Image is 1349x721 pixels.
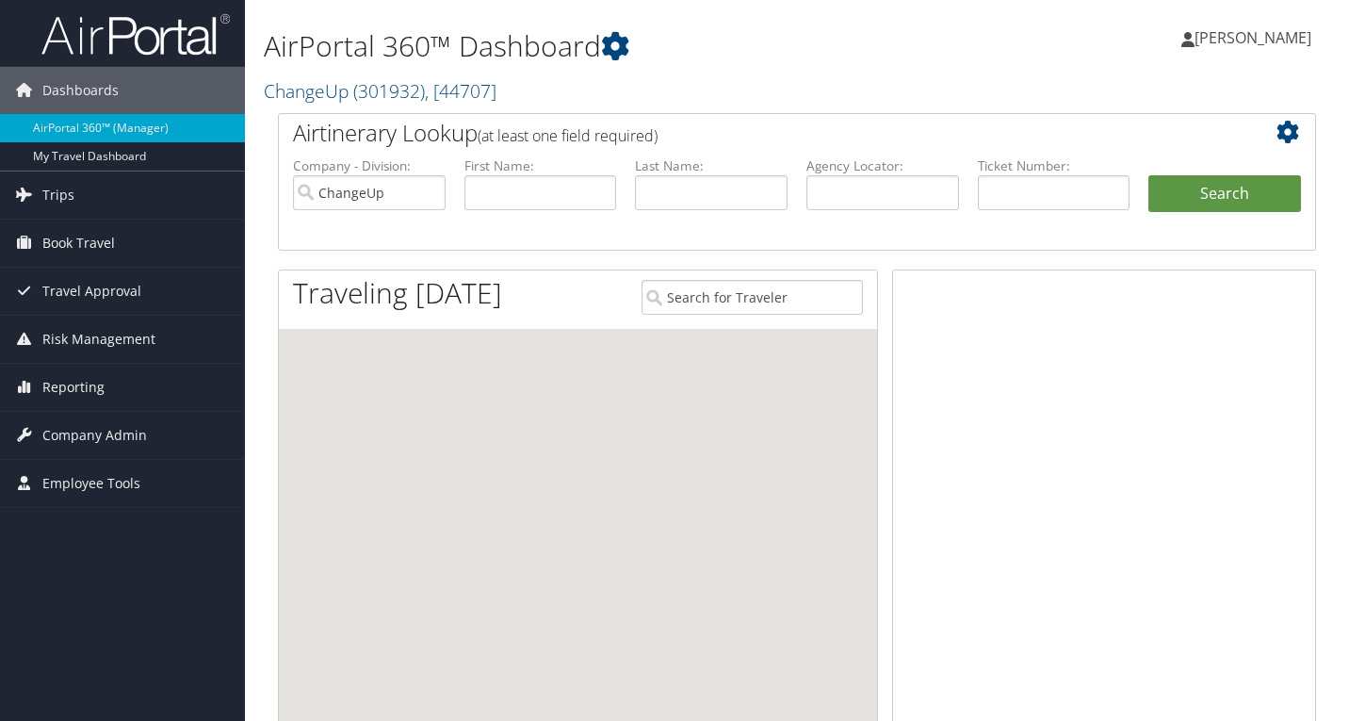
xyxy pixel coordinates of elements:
span: Risk Management [42,316,155,363]
label: Agency Locator: [806,156,959,175]
span: Company Admin [42,412,147,459]
label: Last Name: [635,156,788,175]
h2: Airtinerary Lookup [293,117,1214,149]
h1: Traveling [DATE] [293,273,502,313]
input: Search for Traveler [642,280,862,315]
span: Employee Tools [42,460,140,507]
span: Travel Approval [42,268,141,315]
span: ( 301932 ) [353,78,425,104]
label: Company - Division: [293,156,446,175]
span: Trips [42,172,74,219]
span: , [ 44707 ] [425,78,496,104]
a: [PERSON_NAME] [1181,9,1330,66]
span: (at least one field required) [478,125,658,146]
button: Search [1148,175,1301,213]
h1: AirPortal 360™ Dashboard [264,26,975,66]
span: [PERSON_NAME] [1195,27,1311,48]
span: Reporting [42,364,105,411]
span: Book Travel [42,220,115,267]
a: ChangeUp [264,78,496,104]
img: airportal-logo.png [41,12,230,57]
span: Dashboards [42,67,119,114]
label: Ticket Number: [978,156,1130,175]
label: First Name: [464,156,617,175]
